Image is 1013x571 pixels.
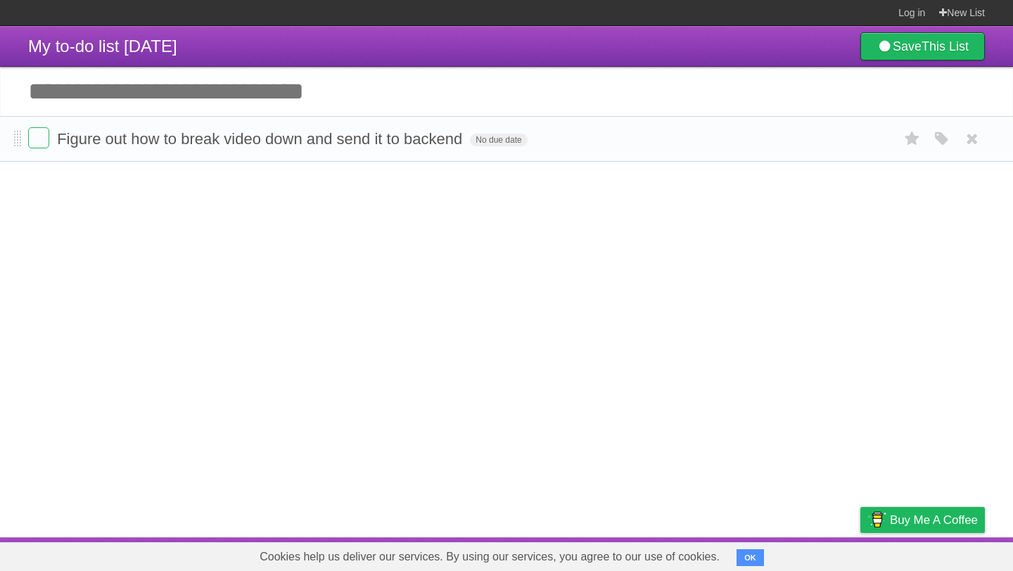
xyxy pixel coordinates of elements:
span: My to-do list [DATE] [28,37,177,56]
span: Figure out how to break video down and send it to backend [57,130,466,148]
span: No due date [470,134,527,146]
a: Terms [794,541,825,567]
a: Buy me a coffee [860,507,985,533]
img: Buy me a coffee [867,508,886,532]
b: This List [922,39,969,53]
a: Privacy [842,541,879,567]
label: Star task [899,127,926,150]
button: OK [737,549,764,566]
span: Buy me a coffee [890,508,978,532]
a: SaveThis List [860,32,985,60]
a: Developers [720,541,777,567]
a: About [673,541,703,567]
span: Cookies help us deliver our services. By using our services, you agree to our use of cookies. [246,543,734,571]
label: Done [28,127,49,148]
a: Suggest a feature [896,541,985,567]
